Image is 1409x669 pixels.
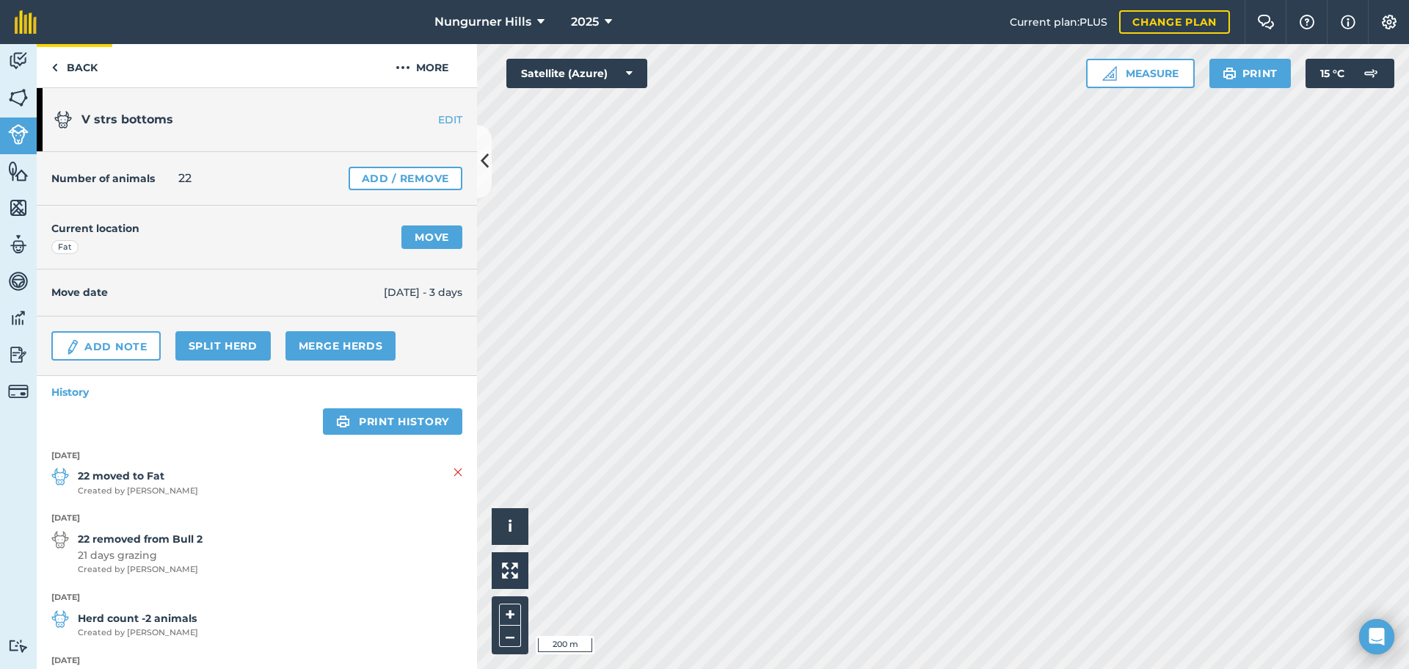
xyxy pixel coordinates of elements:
div: Open Intercom Messenger [1359,619,1394,654]
img: svg+xml;base64,PD94bWwgdmVyc2lvbj0iMS4wIiBlbmNvZGluZz0idXRmLTgiPz4KPCEtLSBHZW5lcmF0b3I6IEFkb2JlIE... [8,270,29,292]
img: svg+xml;base64,PD94bWwgdmVyc2lvbj0iMS4wIiBlbmNvZGluZz0idXRmLTgiPz4KPCEtLSBHZW5lcmF0b3I6IEFkb2JlIE... [8,50,29,72]
a: Back [37,44,112,87]
a: History [37,376,477,408]
button: – [499,626,521,647]
span: V strs bottoms [81,112,173,126]
a: Add / Remove [349,167,462,190]
strong: Herd count -2 animals [78,610,198,626]
img: svg+xml;base64,PHN2ZyB4bWxucz0iaHR0cDovL3d3dy53My5vcmcvMjAwMC9zdmciIHdpZHRoPSIxOSIgaGVpZ2h0PSIyNC... [336,413,350,430]
a: Print history [323,408,462,435]
span: Created by [PERSON_NAME] [78,485,198,498]
strong: [DATE] [51,449,462,463]
a: Change plan [1119,10,1230,34]
button: Measure [1086,59,1195,88]
img: svg+xml;base64,PD94bWwgdmVyc2lvbj0iMS4wIiBlbmNvZGluZz0idXRmLTgiPz4KPCEtLSBHZW5lcmF0b3I6IEFkb2JlIE... [8,234,29,256]
img: A question mark icon [1298,15,1316,29]
a: Merge Herds [285,331,396,361]
span: Current plan : PLUS [1010,14,1107,30]
img: svg+xml;base64,PD94bWwgdmVyc2lvbj0iMS4wIiBlbmNvZGluZz0idXRmLTgiPz4KPCEtLSBHZW5lcmF0b3I6IEFkb2JlIE... [51,610,69,628]
button: 15 °C [1306,59,1394,88]
span: i [508,517,512,535]
img: fieldmargin Logo [15,10,37,34]
img: Ruler icon [1102,66,1117,81]
strong: 22 moved to Fat [78,468,198,484]
img: svg+xml;base64,PD94bWwgdmVyc2lvbj0iMS4wIiBlbmNvZGluZz0idXRmLTgiPz4KPCEtLSBHZW5lcmF0b3I6IEFkb2JlIE... [8,307,29,329]
img: svg+xml;base64,PHN2ZyB4bWxucz0iaHR0cDovL3d3dy53My5vcmcvMjAwMC9zdmciIHdpZHRoPSI1NiIgaGVpZ2h0PSI2MC... [8,87,29,109]
span: 22 [178,170,192,187]
img: svg+xml;base64,PHN2ZyB4bWxucz0iaHR0cDovL3d3dy53My5vcmcvMjAwMC9zdmciIHdpZHRoPSIxNyIgaGVpZ2h0PSIxNy... [1341,13,1355,31]
img: svg+xml;base64,PD94bWwgdmVyc2lvbj0iMS4wIiBlbmNvZGluZz0idXRmLTgiPz4KPCEtLSBHZW5lcmF0b3I6IEFkb2JlIE... [51,468,69,485]
a: Add Note [51,331,161,361]
img: svg+xml;base64,PHN2ZyB4bWxucz0iaHR0cDovL3d3dy53My5vcmcvMjAwMC9zdmciIHdpZHRoPSIxOSIgaGVpZ2h0PSIyNC... [1223,65,1237,82]
span: Created by [PERSON_NAME] [78,626,198,640]
button: More [367,44,477,87]
img: svg+xml;base64,PD94bWwgdmVyc2lvbj0iMS4wIiBlbmNvZGluZz0idXRmLTgiPz4KPCEtLSBHZW5lcmF0b3I6IEFkb2JlIE... [51,531,69,549]
button: + [499,604,521,626]
strong: [DATE] [51,512,462,525]
h4: Current location [51,220,139,236]
img: A cog icon [1380,15,1398,29]
button: Satellite (Azure) [506,59,647,88]
strong: [DATE] [51,591,462,604]
h4: Move date [51,284,384,300]
img: svg+xml;base64,PHN2ZyB4bWxucz0iaHR0cDovL3d3dy53My5vcmcvMjAwMC9zdmciIHdpZHRoPSI1NiIgaGVpZ2h0PSI2MC... [8,160,29,182]
span: 21 days grazing [78,547,203,563]
img: svg+xml;base64,PHN2ZyB4bWxucz0iaHR0cDovL3d3dy53My5vcmcvMjAwMC9zdmciIHdpZHRoPSIyMiIgaGVpZ2h0PSIzMC... [454,463,462,481]
span: [DATE] - 3 days [384,284,462,300]
a: EDIT [385,112,477,127]
span: 15 ° C [1320,59,1344,88]
img: svg+xml;base64,PD94bWwgdmVyc2lvbj0iMS4wIiBlbmNvZGluZz0idXRmLTgiPz4KPCEtLSBHZW5lcmF0b3I6IEFkb2JlIE... [1356,59,1386,88]
span: Nungurner Hills [434,13,531,31]
img: svg+xml;base64,PHN2ZyB4bWxucz0iaHR0cDovL3d3dy53My5vcmcvMjAwMC9zdmciIHdpZHRoPSIyMCIgaGVpZ2h0PSIyNC... [396,59,410,76]
strong: [DATE] [51,654,462,668]
h4: Number of animals [51,170,155,187]
img: svg+xml;base64,PD94bWwgdmVyc2lvbj0iMS4wIiBlbmNvZGluZz0idXRmLTgiPz4KPCEtLSBHZW5lcmF0b3I6IEFkb2JlIE... [8,381,29,402]
span: Created by [PERSON_NAME] [78,563,203,576]
button: Print [1209,59,1292,88]
span: 2025 [571,13,599,31]
button: i [492,508,528,545]
img: svg+xml;base64,PD94bWwgdmVyc2lvbj0iMS4wIiBlbmNvZGluZz0idXRmLTgiPz4KPCEtLSBHZW5lcmF0b3I6IEFkb2JlIE... [8,124,29,145]
img: svg+xml;base64,PD94bWwgdmVyc2lvbj0iMS4wIiBlbmNvZGluZz0idXRmLTgiPz4KPCEtLSBHZW5lcmF0b3I6IEFkb2JlIE... [65,339,81,356]
a: Move [401,225,462,249]
img: svg+xml;base64,PD94bWwgdmVyc2lvbj0iMS4wIiBlbmNvZGluZz0idXRmLTgiPz4KPCEtLSBHZW5lcmF0b3I6IEFkb2JlIE... [54,111,72,129]
strong: 22 removed from Bull 2 [78,531,203,547]
img: Two speech bubbles overlapping with the left bubble in the forefront [1257,15,1275,29]
img: svg+xml;base64,PHN2ZyB4bWxucz0iaHR0cDovL3d3dy53My5vcmcvMjAwMC9zdmciIHdpZHRoPSI5IiBoZWlnaHQ9IjI0Ii... [51,59,58,76]
a: Split herd [175,331,271,361]
img: svg+xml;base64,PD94bWwgdmVyc2lvbj0iMS4wIiBlbmNvZGluZz0idXRmLTgiPz4KPCEtLSBHZW5lcmF0b3I6IEFkb2JlIE... [8,344,29,366]
img: Four arrows, one pointing top left, one top right, one bottom right and the last bottom left [502,563,518,579]
div: Fat [51,240,79,255]
img: svg+xml;base64,PHN2ZyB4bWxucz0iaHR0cDovL3d3dy53My5vcmcvMjAwMC9zdmciIHdpZHRoPSI1NiIgaGVpZ2h0PSI2MC... [8,197,29,219]
img: svg+xml;base64,PD94bWwgdmVyc2lvbj0iMS4wIiBlbmNvZGluZz0idXRmLTgiPz4KPCEtLSBHZW5lcmF0b3I6IEFkb2JlIE... [8,639,29,653]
